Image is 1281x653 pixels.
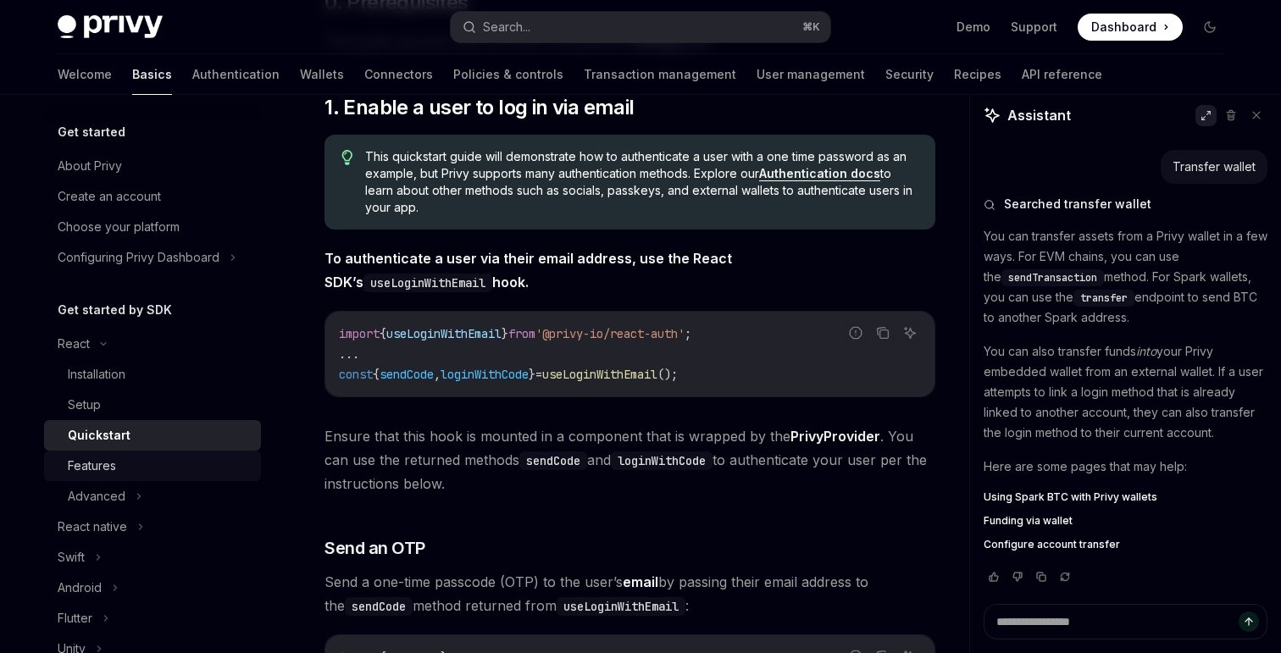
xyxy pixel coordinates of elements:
[44,603,261,634] button: Flutter
[44,329,261,359] button: React
[502,326,508,341] span: }
[954,54,1001,95] a: Recipes
[300,54,344,95] a: Wallets
[453,54,563,95] a: Policies & controls
[899,322,921,344] button: Ask AI
[984,490,1267,504] a: Using Spark BTC with Privy wallets
[58,156,122,176] div: About Privy
[58,334,90,354] div: React
[451,12,830,42] button: Search...⌘K
[58,54,112,95] a: Welcome
[483,17,530,37] div: Search...
[1196,14,1223,41] button: Toggle dark mode
[984,568,1004,585] button: Vote that response was good
[341,150,353,165] svg: Tip
[363,274,492,292] code: useLoginWithEmail
[373,367,380,382] span: {
[58,300,172,320] h5: Get started by SDK
[1007,105,1071,125] span: Assistant
[1091,19,1156,36] span: Dashboard
[434,367,441,382] span: ,
[984,341,1267,443] p: You can also transfer funds your Privy embedded wallet from an external wallet. If a user attempt...
[790,428,880,445] a: PrivyProvider
[44,390,261,420] a: Setup
[529,367,535,382] span: }
[365,148,918,216] span: This quickstart guide will demonstrate how to authenticate a user with a one time password as an ...
[58,578,102,598] div: Android
[1239,611,1259,632] button: Send message
[44,242,261,273] button: Configuring Privy Dashboard
[44,573,261,603] button: Android
[802,20,820,34] span: ⌘ K
[44,542,261,573] button: Swift
[58,15,163,39] img: dark logo
[1022,54,1102,95] a: API reference
[44,420,261,451] a: Quickstart
[984,514,1073,528] span: Funding via wallet
[58,517,127,537] div: React native
[1080,291,1128,305] span: transfer
[44,359,261,390] a: Installation
[324,250,732,291] strong: To authenticate a user via their email address, use the React SDK’s hook.
[68,456,116,476] div: Features
[1136,344,1156,358] em: into
[984,196,1267,213] button: Searched transfer wallet
[386,326,502,341] span: useLoginWithEmail
[58,608,92,628] div: Flutter
[68,364,125,385] div: Installation
[364,54,433,95] a: Connectors
[957,19,990,36] a: Demo
[58,247,219,268] div: Configuring Privy Dashboard
[845,322,867,344] button: Report incorrect code
[324,536,425,560] span: Send an OTP
[1173,158,1256,175] div: Transfer wallet
[380,326,386,341] span: {
[44,512,261,542] button: React native
[1011,19,1057,36] a: Support
[685,326,691,341] span: ;
[339,367,373,382] span: const
[1007,568,1028,585] button: Vote that response was not good
[44,451,261,481] a: Features
[1055,568,1075,585] button: Reload last chat
[324,570,935,617] span: Send a one-time passcode (OTP) to the user’s by passing their email address to the method returne...
[380,367,434,382] span: sendCode
[1008,271,1097,285] span: sendTransaction
[58,122,125,142] h5: Get started
[584,54,736,95] a: Transaction management
[984,538,1120,551] span: Configure account transfer
[44,181,261,212] a: Create an account
[44,212,261,242] a: Choose your platform
[68,425,130,445] div: Quickstart
[339,346,359,362] span: ...
[324,424,935,495] span: Ensure that this hook is mounted in a component that is wrapped by the . You can use the returned...
[508,326,535,341] span: from
[68,486,125,506] div: Advanced
[984,490,1157,504] span: Using Spark BTC with Privy wallets
[984,538,1267,551] a: Configure account transfer
[58,217,180,237] div: Choose your platform
[984,457,1267,477] p: Here are some pages that may help:
[657,367,678,382] span: ();
[58,547,85,567] div: Swift
[759,166,880,181] a: Authentication docs
[623,573,658,590] strong: email
[58,186,161,207] div: Create an account
[441,367,529,382] span: loginWithCode
[192,54,280,95] a: Authentication
[132,54,172,95] a: Basics
[885,54,934,95] a: Security
[757,54,865,95] a: User management
[535,367,542,382] span: =
[324,94,634,121] span: 1. Enable a user to log in via email
[1031,568,1051,585] button: Copy chat response
[1078,14,1183,41] a: Dashboard
[872,322,894,344] button: Copy the contents from the code block
[339,326,380,341] span: import
[611,451,713,470] code: loginWithCode
[984,604,1267,639] textarea: Ask a question...
[68,395,101,415] div: Setup
[535,326,685,341] span: '@privy-io/react-auth'
[519,451,587,470] code: sendCode
[1004,196,1151,213] span: Searched transfer wallet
